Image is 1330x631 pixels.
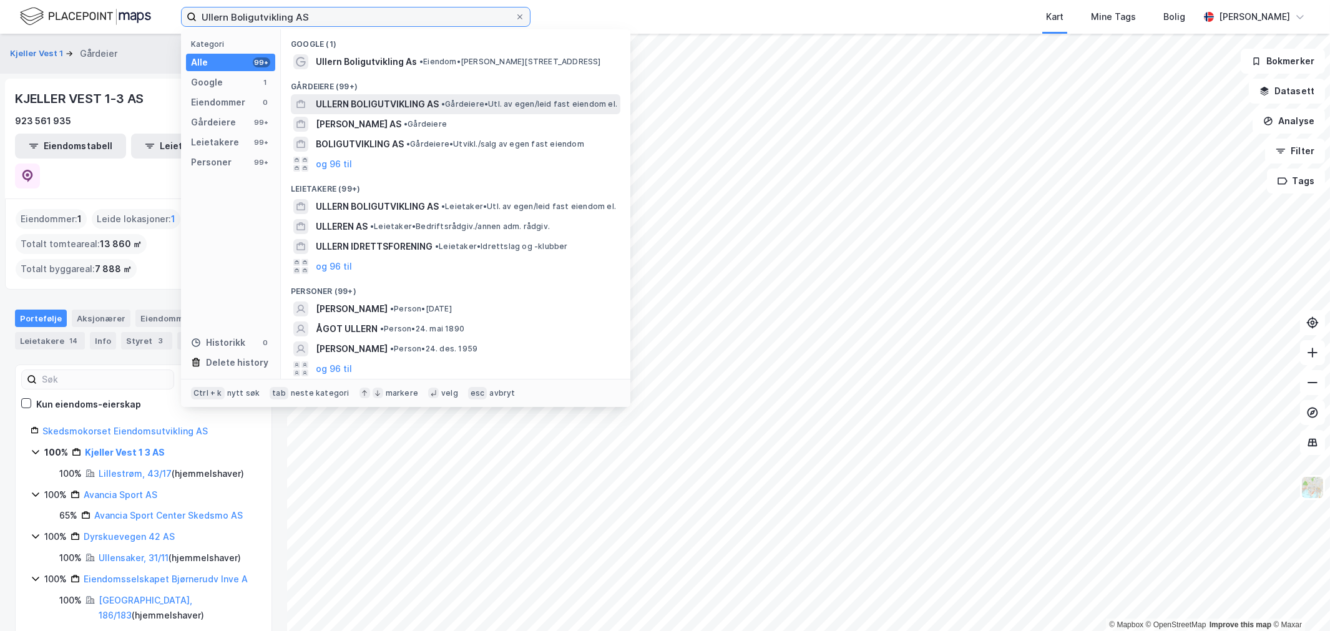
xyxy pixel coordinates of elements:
[260,77,270,87] div: 1
[1109,620,1143,629] a: Mapbox
[155,335,167,347] div: 3
[1210,620,1271,629] a: Improve this map
[100,237,142,252] span: 13 860 ㎡
[316,137,404,152] span: BOLIGUTVIKLING AS
[42,426,208,436] a: Skedsmokorset Eiendomsutvikling AS
[404,119,408,129] span: •
[1249,79,1325,104] button: Datasett
[316,321,378,336] span: ÅGOT ULLERN
[191,387,225,399] div: Ctrl + k
[84,574,248,584] a: Eiendomsselskapet Bjørnerudv Inve A
[191,135,239,150] div: Leietakere
[1267,169,1325,193] button: Tags
[406,139,410,149] span: •
[191,115,236,130] div: Gårdeiere
[72,310,130,327] div: Aksjonærer
[316,157,352,172] button: og 96 til
[316,301,388,316] span: [PERSON_NAME]
[36,397,141,412] div: Kun eiendoms-eierskap
[253,117,270,127] div: 99+
[227,388,260,398] div: nytt søk
[15,89,146,109] div: KJELLER VEST 1-3 AS
[316,97,439,112] span: ULLERN BOLIGUTVIKLING AS
[441,202,616,212] span: Leietaker • Utl. av egen/leid fast eiendom el.
[281,29,630,52] div: Google (1)
[468,387,487,399] div: esc
[85,447,165,457] a: Kjeller Vest 1 3 AS
[16,234,147,254] div: Totalt tomteareal :
[90,332,116,350] div: Info
[99,552,169,563] a: Ullensaker, 31/11
[59,593,82,608] div: 100%
[135,310,212,327] div: Eiendommer
[435,242,568,252] span: Leietaker • Idrettslag og -klubber
[316,199,439,214] span: ULLERN BOLIGUTVIKLING AS
[441,388,458,398] div: velg
[316,219,368,234] span: ULLEREN AS
[260,338,270,348] div: 0
[404,119,447,129] span: Gårdeiere
[99,468,172,479] a: Lillestrøm, 43/17
[316,54,417,69] span: Ullern Boligutvikling As
[406,139,584,149] span: Gårdeiere • Utvikl./salg av egen fast eiendom
[131,134,242,159] button: Leietakertabell
[37,370,174,389] input: Søk
[59,466,82,481] div: 100%
[390,344,477,354] span: Person • 24. des. 1959
[1046,9,1064,24] div: Kart
[1301,476,1324,499] img: Z
[281,174,630,197] div: Leietakere (99+)
[489,388,515,398] div: avbryt
[191,155,232,170] div: Personer
[171,212,175,227] span: 1
[84,531,175,542] a: Dyrskuevegen 42 AS
[380,324,384,333] span: •
[253,57,270,67] div: 99+
[270,387,288,399] div: tab
[191,95,245,110] div: Eiendommer
[390,344,394,353] span: •
[291,388,350,398] div: neste kategori
[80,46,117,61] div: Gårdeier
[316,239,433,254] span: ULLERN IDRETTSFORENING
[15,134,126,159] button: Eiendomstabell
[1268,571,1330,631] div: Kontrollprogram for chat
[253,157,270,167] div: 99+
[1265,139,1325,164] button: Filter
[15,310,67,327] div: Portefølje
[77,212,82,227] span: 1
[441,99,617,109] span: Gårdeiere • Utl. av egen/leid fast eiendom el.
[1253,109,1325,134] button: Analyse
[94,510,243,521] a: Avancia Sport Center Skedsmo AS
[191,55,208,70] div: Alle
[253,137,270,147] div: 99+
[15,114,71,129] div: 923 561 935
[99,595,192,620] a: [GEOGRAPHIC_DATA], 186/183
[99,593,257,623] div: ( hjemmelshaver )
[390,304,452,314] span: Person • [DATE]
[44,572,67,587] div: 100%
[1219,9,1290,24] div: [PERSON_NAME]
[59,550,82,565] div: 100%
[67,335,80,347] div: 14
[99,466,244,481] div: ( hjemmelshaver )
[316,361,352,376] button: og 96 til
[316,117,401,132] span: [PERSON_NAME] AS
[84,489,157,500] a: Avancia Sport AS
[177,332,263,350] div: Transaksjoner
[191,75,223,90] div: Google
[435,242,439,251] span: •
[99,550,241,565] div: ( hjemmelshaver )
[390,304,394,313] span: •
[15,332,85,350] div: Leietakere
[16,209,87,229] div: Eiendommer :
[1241,49,1325,74] button: Bokmerker
[95,262,132,276] span: 7 888 ㎡
[441,202,445,211] span: •
[191,39,275,49] div: Kategori
[16,259,137,279] div: Totalt byggareal :
[419,57,423,66] span: •
[92,209,180,229] div: Leide lokasjoner :
[386,388,418,398] div: markere
[419,57,601,67] span: Eiendom • [PERSON_NAME][STREET_ADDRESS]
